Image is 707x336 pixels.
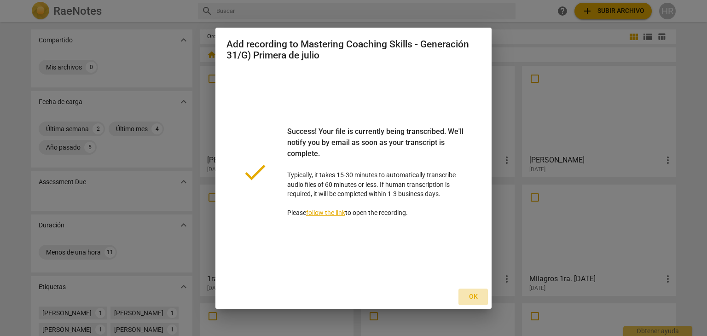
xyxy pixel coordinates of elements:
[287,126,466,218] p: Typically, it takes 15-30 minutes to automatically transcribe audio files of 60 minutes or less. ...
[466,292,481,301] span: Ok
[226,39,481,61] h2: Add recording to Mastering Coaching Skills - Generación 31/G) Primera de julio
[306,209,345,216] a: follow the link
[287,126,466,170] div: Success! Your file is currently being transcribed. We'll notify you by email as soon as your tran...
[241,158,269,186] span: done
[458,289,488,305] button: Ok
